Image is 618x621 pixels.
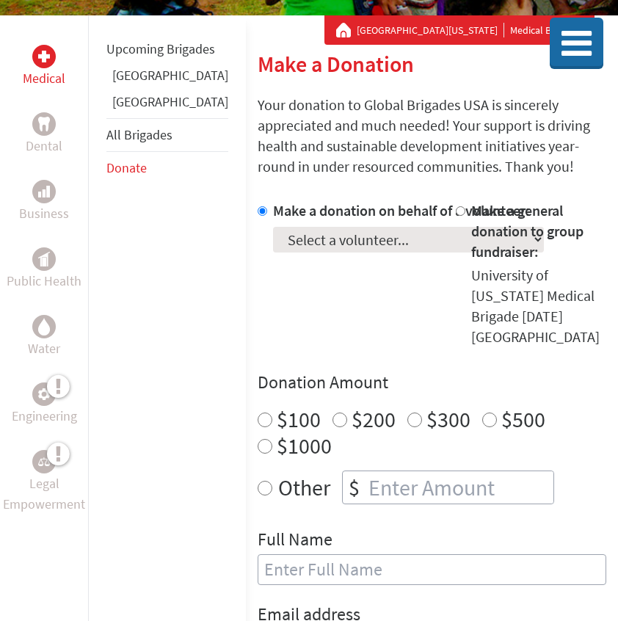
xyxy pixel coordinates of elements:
h2: Make a Donation [258,51,606,77]
a: WaterWater [28,315,60,359]
li: Ghana [106,65,228,92]
img: Public Health [38,252,50,266]
img: Business [38,186,50,197]
label: Full Name [258,528,332,554]
div: Engineering [32,382,56,406]
div: University of [US_STATE] Medical Brigade [DATE] [GEOGRAPHIC_DATA] [471,265,607,347]
label: $100 [277,405,321,433]
p: Engineering [12,406,77,426]
li: Upcoming Brigades [106,33,228,65]
label: $1000 [277,432,332,460]
li: All Brigades [106,118,228,152]
img: Engineering [38,388,50,400]
label: Make a donation on behalf of a volunteer: [273,201,530,219]
a: EngineeringEngineering [12,382,77,426]
div: Water [32,315,56,338]
div: Legal Empowerment [32,450,56,473]
a: Public HealthPublic Health [7,247,81,291]
label: $300 [426,405,470,433]
a: All Brigades [106,126,172,143]
p: Your donation to Global Brigades USA is sincerely appreciated and much needed! Your support is dr... [258,95,606,177]
input: Enter Full Name [258,554,606,585]
a: DentalDental [26,112,62,156]
label: Other [278,471,330,504]
a: BusinessBusiness [19,180,69,224]
img: Water [38,318,50,335]
p: Public Health [7,271,81,291]
p: Dental [26,136,62,156]
label: Make a general donation to group fundraiser: [471,201,584,261]
a: MedicalMedical [23,45,65,89]
li: Panama [106,92,228,118]
p: Business [19,203,69,224]
a: Upcoming Brigades [106,40,215,57]
div: Medical [32,45,56,68]
div: Medical Brigades [336,23,583,37]
label: $200 [352,405,396,433]
a: Legal EmpowermentLegal Empowerment [3,450,85,515]
div: Public Health [32,247,56,271]
h4: Donation Amount [258,371,606,394]
a: [GEOGRAPHIC_DATA] [112,67,228,84]
div: Business [32,180,56,203]
label: $500 [501,405,545,433]
a: [GEOGRAPHIC_DATA] [112,93,228,110]
p: Legal Empowerment [3,473,85,515]
div: Dental [32,112,56,136]
li: Donate [106,152,228,184]
a: Donate [106,159,147,176]
p: Water [28,338,60,359]
p: Medical [23,68,65,89]
div: $ [343,471,366,504]
a: [GEOGRAPHIC_DATA][US_STATE] [357,23,504,37]
img: Dental [38,117,50,131]
img: Medical [38,51,50,62]
input: Enter Amount [366,471,553,504]
img: Legal Empowerment [38,457,50,466]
